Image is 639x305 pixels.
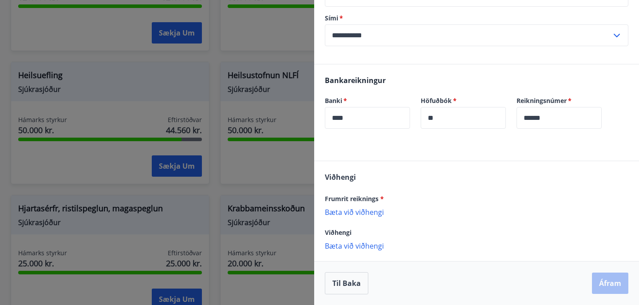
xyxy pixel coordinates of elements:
span: Frumrit reiknings [325,194,384,203]
p: Bæta við viðhengi [325,241,628,250]
button: Til baka [325,272,368,294]
span: Viðhengi [325,228,351,237]
p: Bæta við viðhengi [325,207,628,216]
label: Sími [325,14,628,23]
span: Viðhengi [325,172,356,182]
label: Banki [325,96,410,105]
span: Bankareikningur [325,75,386,85]
label: Höfuðbók [421,96,506,105]
label: Reikningsnúmer [517,96,602,105]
